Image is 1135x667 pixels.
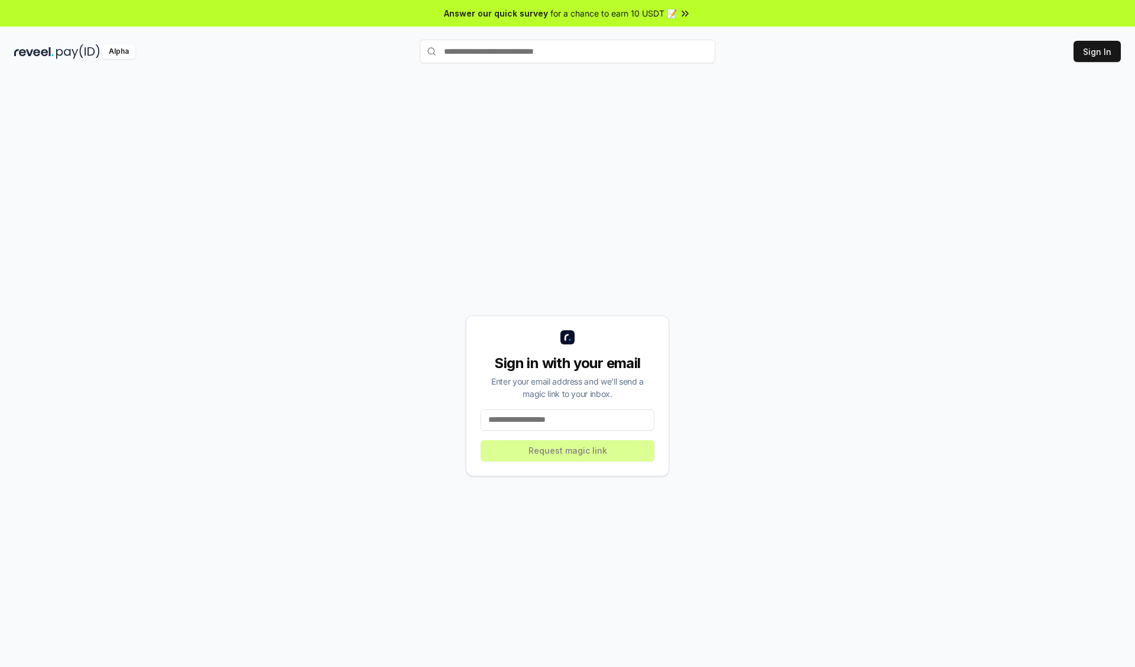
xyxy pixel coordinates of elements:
img: reveel_dark [14,44,54,59]
img: logo_small [560,330,575,344]
div: Enter your email address and we’ll send a magic link to your inbox. [481,375,654,400]
span: for a chance to earn 10 USDT 📝 [550,7,677,19]
button: Sign In [1074,41,1121,62]
div: Sign in with your email [481,354,654,373]
div: Alpha [102,44,135,59]
img: pay_id [56,44,100,59]
span: Answer our quick survey [444,7,548,19]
